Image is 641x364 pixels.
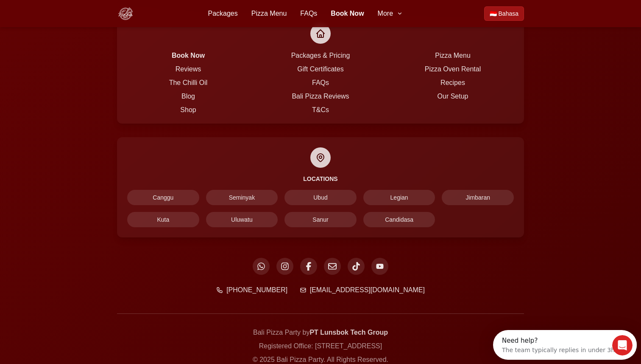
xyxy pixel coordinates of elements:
[284,190,357,205] a: Ubud
[312,79,329,86] a: FAQs
[331,8,364,19] a: Book Now
[291,52,350,59] a: Packages & Pricing
[208,8,237,19] a: Packages
[300,8,317,19] a: FAQs
[206,190,278,205] a: Seminyak
[499,9,518,18] span: Bahasa
[127,190,199,205] a: Canggu
[9,7,122,14] div: Need help?
[3,3,147,27] div: Open Intercom Messenger
[251,8,287,19] a: Pizza Menu
[180,106,196,113] a: Shop
[493,330,637,360] iframe: Intercom live chat discovery launcher
[378,8,393,19] span: More
[297,65,343,73] a: Gift Certificates
[176,65,201,73] a: Reviews
[172,52,205,59] a: Book Now
[612,335,633,356] iframe: Intercom live chat
[181,93,195,100] a: Blog
[435,52,471,59] a: Pizza Menu
[117,341,524,351] p: Registered Office: [STREET_ADDRESS]
[442,190,514,205] a: Jimbaran
[117,327,524,338] p: Bali Pizza Party by
[206,212,278,227] a: Uluwatu
[425,65,481,73] a: Pizza Oven Rental
[438,93,468,100] a: Our Setup
[363,212,435,227] a: Candidasa
[216,285,287,295] a: [PHONE_NUMBER]
[378,8,403,19] button: More
[127,212,199,227] a: Kuta
[127,175,514,183] h4: Locations
[312,106,329,113] a: T&Cs
[363,190,435,205] a: Legian
[440,79,465,86] a: Recipes
[117,5,134,22] img: Bali Pizza Party Logo
[9,14,122,23] div: The team typically replies in under 3h
[309,329,388,336] strong: PT Lunsbok Tech Group
[169,79,208,86] a: The Chilli Oil
[300,285,425,295] a: [EMAIL_ADDRESS][DOMAIN_NAME]
[484,6,524,21] a: Beralih ke Bahasa Indonesia
[292,93,349,100] a: Bali Pizza Reviews
[284,212,357,227] a: Sanur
